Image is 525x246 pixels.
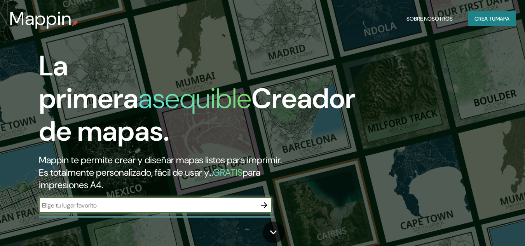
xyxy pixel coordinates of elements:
[468,11,516,26] button: Crea tumapa
[495,15,509,22] font: mapa
[9,6,72,31] font: Mappin
[39,201,256,210] input: Elige tu lugar favorito
[138,80,251,117] font: asequible
[406,15,453,22] font: Sobre nosotros
[403,11,456,26] button: Sobre nosotros
[213,166,242,178] font: GRATIS
[39,80,355,149] font: Creador de mapas.
[39,154,282,166] font: Mappin te permite crear y diseñar mapas listos para imprimir.
[474,15,495,22] font: Crea tu
[39,166,260,191] font: para impresiones A4.
[39,48,138,117] font: La primera
[39,166,213,178] font: Es totalmente personalizado, fácil de usar y...
[72,20,78,26] img: pin de mapeo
